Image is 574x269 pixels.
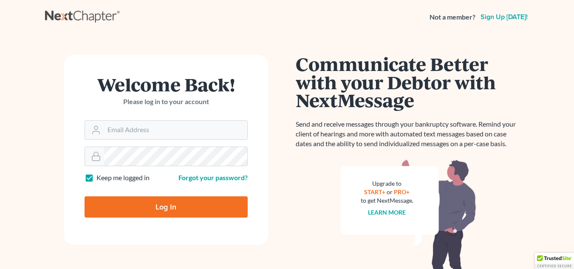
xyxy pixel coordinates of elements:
[85,196,248,218] input: Log In
[104,121,247,139] input: Email Address
[296,119,521,149] p: Send and receive messages through your bankruptcy software. Remind your client of hearings and mo...
[85,75,248,93] h1: Welcome Back!
[364,188,385,195] a: START+
[361,196,413,205] div: to get NextMessage.
[394,188,410,195] a: PRO+
[296,55,521,109] h1: Communicate Better with your Debtor with NextMessage
[96,173,150,183] label: Keep me logged in
[178,173,248,181] a: Forgot your password?
[479,14,529,20] a: Sign up [DATE]!
[85,97,248,107] p: Please log in to your account
[387,188,393,195] span: or
[535,253,574,269] div: TrustedSite Certified
[368,209,406,216] a: Learn more
[430,12,475,22] strong: Not a member?
[361,179,413,188] div: Upgrade to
